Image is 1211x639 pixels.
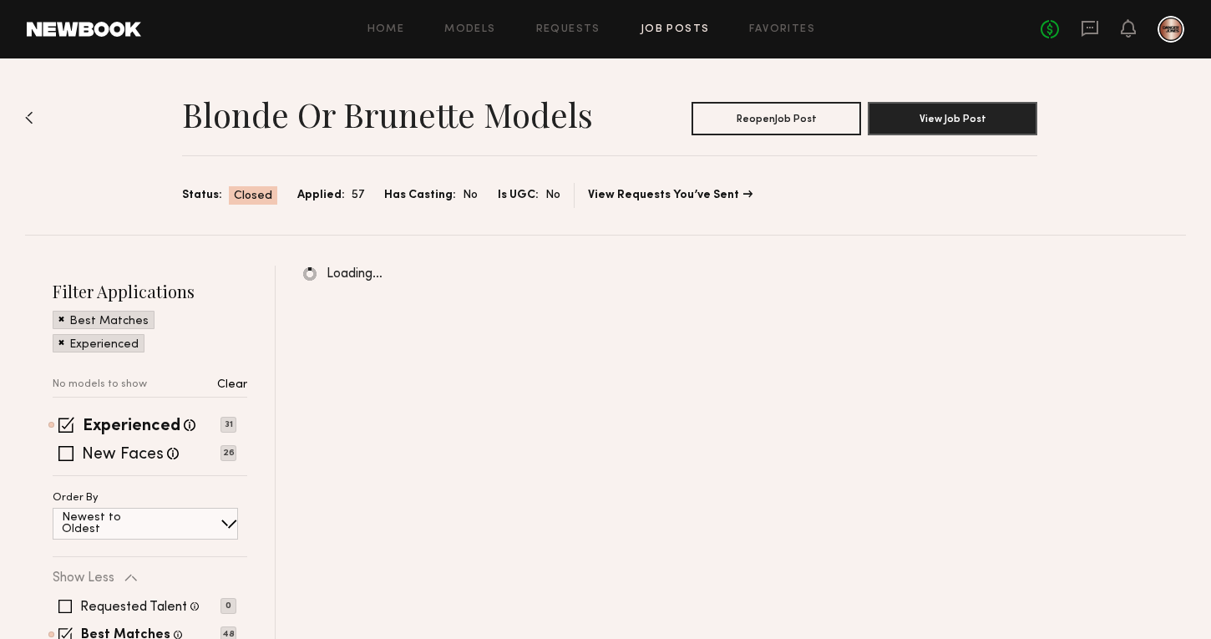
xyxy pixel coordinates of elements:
span: Applied: [297,186,345,205]
a: Home [367,24,405,35]
a: Models [444,24,495,35]
h1: Blonde or Brunette Models [182,94,593,135]
p: 31 [220,417,236,433]
p: 26 [220,445,236,461]
p: 0 [220,598,236,614]
h2: Filter Applications [53,280,247,302]
p: Order By [53,493,99,504]
span: 57 [352,186,364,205]
a: Requests [536,24,600,35]
p: Newest to Oldest [62,512,161,535]
p: Show Less [53,571,114,585]
button: View Job Post [868,102,1037,135]
label: Experienced [83,418,180,435]
span: Is UGC: [498,186,539,205]
label: New Faces [82,447,164,464]
a: Job Posts [641,24,710,35]
img: Back to previous page [25,111,33,124]
span: Status: [182,186,222,205]
span: No [545,186,560,205]
label: Requested Talent [80,601,187,614]
a: View Requests You’ve Sent [588,190,752,201]
p: Best Matches [69,316,149,327]
a: Favorites [749,24,815,35]
button: ReopenJob Post [692,102,861,135]
span: No [463,186,478,205]
p: Experienced [69,339,139,351]
p: Clear [217,379,247,391]
p: No models to show [53,379,147,390]
span: Closed [234,188,272,205]
span: Has Casting: [384,186,456,205]
span: Loading… [327,267,383,281]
